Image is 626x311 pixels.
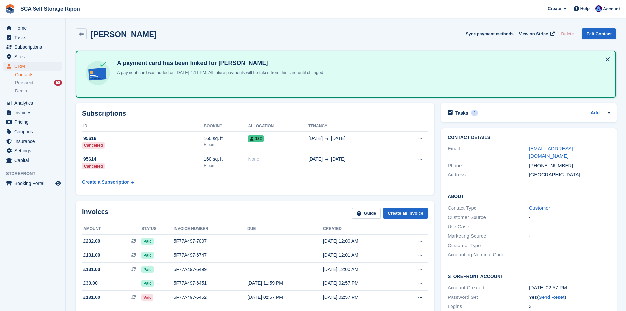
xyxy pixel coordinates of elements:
span: Sites [14,52,54,61]
th: Invoice number [174,224,247,234]
h2: About [448,193,610,199]
th: Created [323,224,399,234]
h2: Storefront Account [448,273,610,279]
div: 5F77A497-6451 [174,280,247,287]
span: £131.00 [83,266,100,273]
span: [DATE] [331,135,345,142]
span: Insurance [14,137,54,146]
div: [PHONE_NUMBER] [529,162,610,169]
div: [DATE] 12:00 AM [323,238,399,245]
div: [GEOGRAPHIC_DATA] [529,171,610,179]
div: Cancelled [82,142,105,149]
h2: [PERSON_NAME] [91,30,157,39]
a: Add [591,109,600,117]
th: Due [247,224,323,234]
a: Create an Invoice [383,208,428,219]
button: Sync payment methods [466,28,514,39]
span: [DATE] [308,156,323,163]
div: - [529,223,610,231]
img: Sarah Race [595,5,602,12]
span: Storefront [6,170,65,177]
a: menu [3,117,62,127]
span: Analytics [14,98,54,108]
th: ID [82,121,204,132]
span: [DATE] [331,156,345,163]
span: Invoices [14,108,54,117]
th: Allocation [248,121,308,132]
div: Customer Source [448,214,529,221]
h4: A payment card has been linked for [PERSON_NAME] [114,59,324,67]
a: Create a Subscription [82,176,134,188]
div: Contact Type [448,204,529,212]
span: £232.00 [83,238,100,245]
div: 160 sq. ft [204,156,248,163]
span: Settings [14,146,54,155]
a: Customer [529,205,550,211]
div: Account Created [448,284,529,292]
a: Preview store [54,179,62,187]
div: [DATE] 12:01 AM [323,252,399,259]
div: Accounting Nominal Code [448,251,529,259]
a: menu [3,156,62,165]
div: - [529,242,610,249]
div: 5F77A497-6747 [174,252,247,259]
span: Deals [15,88,27,94]
span: Paid [141,238,153,245]
img: card-linked-ebf98d0992dc2aeb22e95c0e3c79077019eb2392cfd83c6a337811c24bc77127.svg [84,59,112,87]
div: 5F77A497-7007 [174,238,247,245]
a: Deals [15,88,62,94]
div: 0 [471,110,478,116]
a: [EMAIL_ADDRESS][DOMAIN_NAME] [529,146,573,159]
span: £131.00 [83,294,100,301]
th: Tenancy [308,121,396,132]
a: menu [3,98,62,108]
div: 95614 [82,156,204,163]
div: 5F77A497-6499 [174,266,247,273]
a: menu [3,52,62,61]
span: Account [603,6,620,12]
h2: Contact Details [448,135,610,140]
a: Contacts [15,72,62,78]
div: Ripon [204,142,248,148]
div: Ripon [204,163,248,168]
span: Create [548,5,561,12]
div: 50 [54,80,62,86]
div: - [529,251,610,259]
a: Edit Contact [582,28,616,39]
div: [DATE] 02:57 PM [323,280,399,287]
span: Void [141,294,153,301]
a: menu [3,23,62,33]
span: CRM [14,62,54,71]
a: Send Reset [539,294,564,300]
a: menu [3,108,62,117]
th: Amount [82,224,141,234]
div: 95616 [82,135,204,142]
span: View on Stripe [519,31,548,37]
div: [DATE] 02:57 PM [247,294,323,301]
div: 5F77A497-6452 [174,294,247,301]
span: Tasks [14,33,54,42]
div: Marketing Source [448,232,529,240]
div: Email [448,145,529,160]
a: menu [3,33,62,42]
div: - [529,214,610,221]
span: Paid [141,252,153,259]
div: Logins [448,303,529,310]
span: ( ) [537,294,566,300]
div: [DATE] 12:00 AM [323,266,399,273]
div: Use Case [448,223,529,231]
span: Paid [141,266,153,273]
h2: Subscriptions [82,110,428,117]
img: stora-icon-8386f47178a22dfd0bd8f6a31ec36ba5ce8667c1dd55bd0f319d3a0aa187defe.svg [5,4,15,14]
div: [DATE] 02:57 PM [323,294,399,301]
button: Delete [558,28,576,39]
span: £30.00 [83,280,98,287]
h2: Tasks [455,110,468,116]
a: Prospects 50 [15,79,62,86]
a: menu [3,146,62,155]
div: 160 sq. ft [204,135,248,142]
div: [DATE] 02:57 PM [529,284,610,292]
span: £131.00 [83,252,100,259]
a: Guide [352,208,381,219]
span: 132 [248,135,264,142]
